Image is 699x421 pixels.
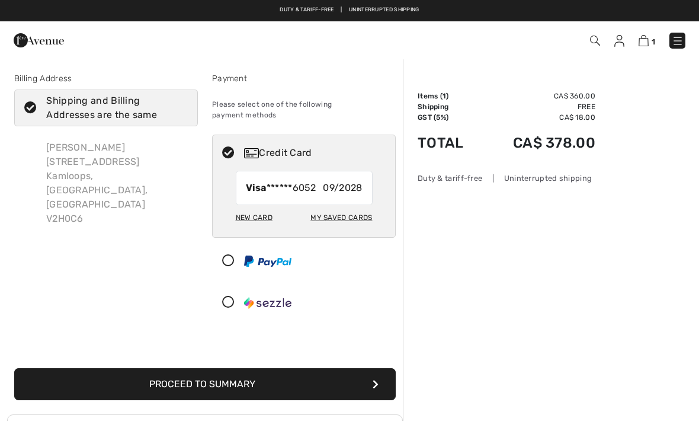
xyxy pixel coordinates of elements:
img: Search [590,36,600,46]
img: 1ère Avenue [14,28,64,52]
td: Free [481,101,595,112]
span: 1 [443,92,446,100]
img: My Info [614,35,624,47]
div: Duty & tariff-free | Uninterrupted shipping [418,173,595,184]
strong: Visa [246,182,267,193]
td: CA$ 18.00 [481,112,595,123]
button: Proceed to Summary [14,368,396,400]
img: PayPal [244,256,291,267]
div: New Card [236,208,272,228]
td: Total [418,123,481,163]
div: Shipping and Billing Addresses are the same [46,94,180,122]
a: 1 [639,33,655,47]
div: Credit Card [244,146,387,160]
img: Shopping Bag [639,35,649,46]
td: CA$ 378.00 [481,123,595,163]
img: Menu [672,35,684,47]
div: [PERSON_NAME] [STREET_ADDRESS] Kamloops, [GEOGRAPHIC_DATA], [GEOGRAPHIC_DATA] V2H0C6 [37,131,198,235]
div: Payment [212,72,396,85]
td: Shipping [418,101,481,112]
span: 09/2028 [323,181,362,195]
div: My Saved Cards [310,208,372,228]
td: CA$ 360.00 [481,91,595,101]
div: Please select one of the following payment methods [212,90,396,130]
td: Items ( ) [418,91,481,101]
span: 1 [652,37,655,46]
img: Sezzle [244,297,291,309]
a: 1ère Avenue [14,34,64,45]
div: Billing Address [14,72,198,85]
img: Credit Card [244,148,259,158]
td: GST (5%) [418,112,481,123]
